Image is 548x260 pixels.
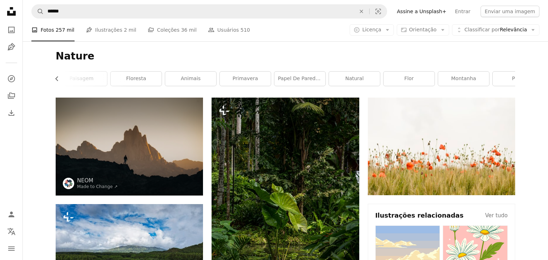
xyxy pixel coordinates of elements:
[451,6,475,17] a: Entrar
[409,27,437,32] span: Orientação
[485,211,508,220] a: Ver tudo
[329,72,380,86] a: natural
[493,72,544,86] a: praia
[452,24,539,36] button: Classificar porRelevância
[465,27,500,32] span: Classificar por
[56,72,107,86] a: paisagem
[56,72,64,86] button: rolar lista para a esquerda
[220,72,271,86] a: primavera
[77,177,118,184] a: NEOM
[4,207,19,222] a: Entrar / Cadastrar-se
[124,26,136,34] span: 2 mil
[4,241,19,256] button: Menu
[240,26,250,34] span: 510
[438,72,489,86] a: montanha
[4,72,19,86] a: Explorar
[212,204,359,211] a: uma floresta verde exuberante cheia de muitas árvores
[31,4,387,19] form: Pesquise conteúdo visual em todo o site
[393,6,451,17] a: Assine a Unsplash+
[384,72,435,86] a: flor
[368,143,515,149] a: flores alaranjadas
[465,26,527,33] span: Relevância
[481,6,539,17] button: Enviar uma imagem
[56,50,515,63] h1: Nature
[32,5,44,18] button: Pesquise na Unsplash
[181,26,197,34] span: 36 mil
[274,72,325,86] a: papel de parede da área de trabalho
[368,98,515,195] img: flores alaranjadas
[375,211,464,220] h4: Ilustrações relacionadas
[63,178,74,189] img: Ir para o perfil de NEOM
[350,24,394,36] button: Licença
[4,89,19,103] a: Coleções
[4,23,19,37] a: Fotos
[397,24,449,36] button: Orientação
[4,40,19,54] a: Ilustrações
[56,98,203,196] img: uma pessoa em pé no topo de uma colina rochosa
[165,72,216,86] a: Animais
[370,5,387,18] button: Pesquisa visual
[148,19,197,41] a: Coleções 36 mil
[77,184,118,189] a: Made to Change ↗
[208,19,250,41] a: Usuários 510
[86,19,136,41] a: Ilustrações 2 mil
[4,224,19,239] button: Idioma
[4,106,19,120] a: Histórico de downloads
[111,72,162,86] a: floresta
[362,27,381,32] span: Licença
[354,5,369,18] button: Limpar
[56,143,203,150] a: uma pessoa em pé no topo de uma colina rochosa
